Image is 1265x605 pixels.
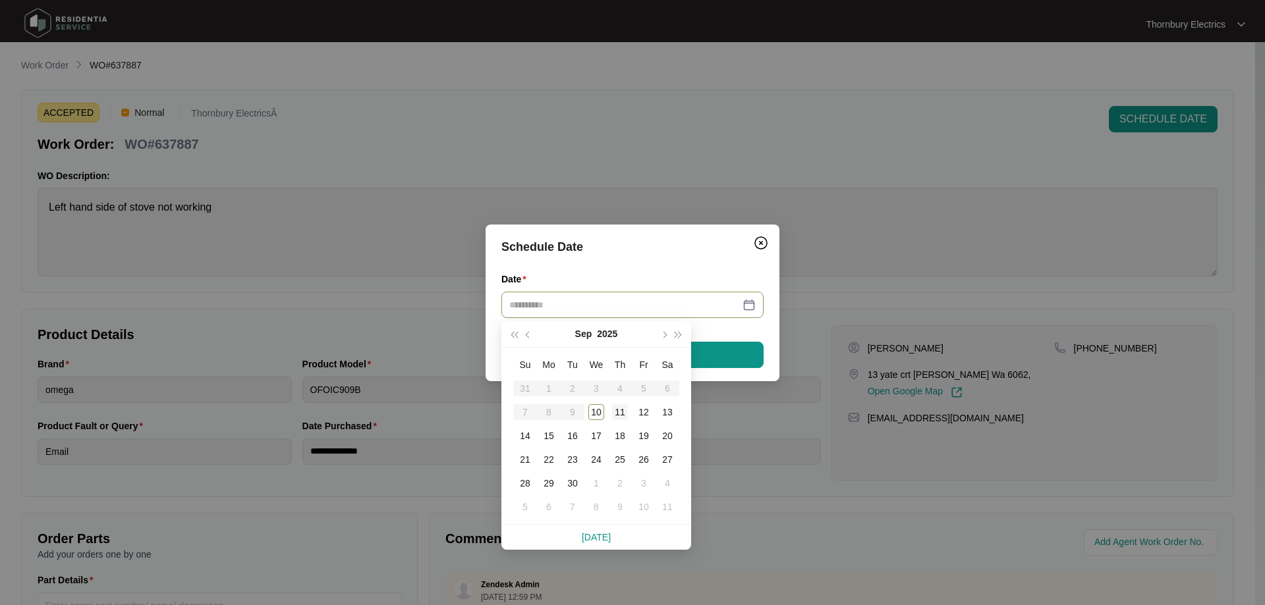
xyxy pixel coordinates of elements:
[588,404,604,420] div: 10
[501,273,532,286] label: Date
[537,353,561,377] th: Mo
[565,428,580,444] div: 16
[588,428,604,444] div: 17
[513,353,537,377] th: Su
[517,452,533,467] div: 21
[582,532,611,542] a: [DATE]
[632,400,656,424] td: 2025-09-12
[517,428,533,444] div: 14
[656,495,679,519] td: 2025-10-11
[537,471,561,495] td: 2025-09-29
[565,475,580,491] div: 30
[656,400,679,424] td: 2025-09-13
[660,499,675,515] div: 11
[561,424,584,448] td: 2025-09-16
[584,495,608,519] td: 2025-10-08
[656,424,679,448] td: 2025-09-20
[636,499,652,515] div: 10
[608,495,632,519] td: 2025-10-09
[513,495,537,519] td: 2025-10-05
[565,452,580,467] div: 23
[584,424,608,448] td: 2025-09-17
[636,428,652,444] div: 19
[612,452,628,467] div: 25
[541,452,557,467] div: 22
[509,298,740,312] input: Date
[588,452,604,467] div: 24
[501,238,764,256] div: Schedule Date
[561,448,584,471] td: 2025-09-23
[561,495,584,519] td: 2025-10-07
[541,499,557,515] div: 6
[612,499,628,515] div: 9
[513,471,537,495] td: 2025-09-28
[561,353,584,377] th: Tu
[584,400,608,424] td: 2025-09-10
[656,471,679,495] td: 2025-10-04
[541,428,557,444] div: 15
[632,495,656,519] td: 2025-10-10
[575,321,592,347] button: Sep
[584,471,608,495] td: 2025-10-01
[565,499,580,515] div: 7
[517,475,533,491] div: 28
[584,353,608,377] th: We
[588,475,604,491] div: 1
[632,353,656,377] th: Fr
[608,400,632,424] td: 2025-09-11
[541,475,557,491] div: 29
[636,475,652,491] div: 3
[517,499,533,515] div: 5
[753,235,769,251] img: closeCircle
[636,404,652,420] div: 12
[584,448,608,471] td: 2025-09-24
[537,495,561,519] td: 2025-10-06
[537,424,561,448] td: 2025-09-15
[660,428,675,444] div: 20
[513,448,537,471] td: 2025-09-21
[537,448,561,471] td: 2025-09-22
[632,448,656,471] td: 2025-09-26
[750,232,772,253] button: Close
[608,353,632,377] th: Th
[612,475,628,491] div: 2
[588,499,604,515] div: 8
[632,424,656,448] td: 2025-09-19
[656,448,679,471] td: 2025-09-27
[632,471,656,495] td: 2025-10-03
[660,475,675,491] div: 4
[561,471,584,495] td: 2025-09-30
[513,424,537,448] td: 2025-09-14
[636,452,652,467] div: 26
[612,428,628,444] div: 18
[597,321,617,347] button: 2025
[656,353,679,377] th: Sa
[608,424,632,448] td: 2025-09-18
[660,452,675,467] div: 27
[608,471,632,495] td: 2025-10-02
[612,404,628,420] div: 11
[608,448,632,471] td: 2025-09-25
[660,404,675,420] div: 13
